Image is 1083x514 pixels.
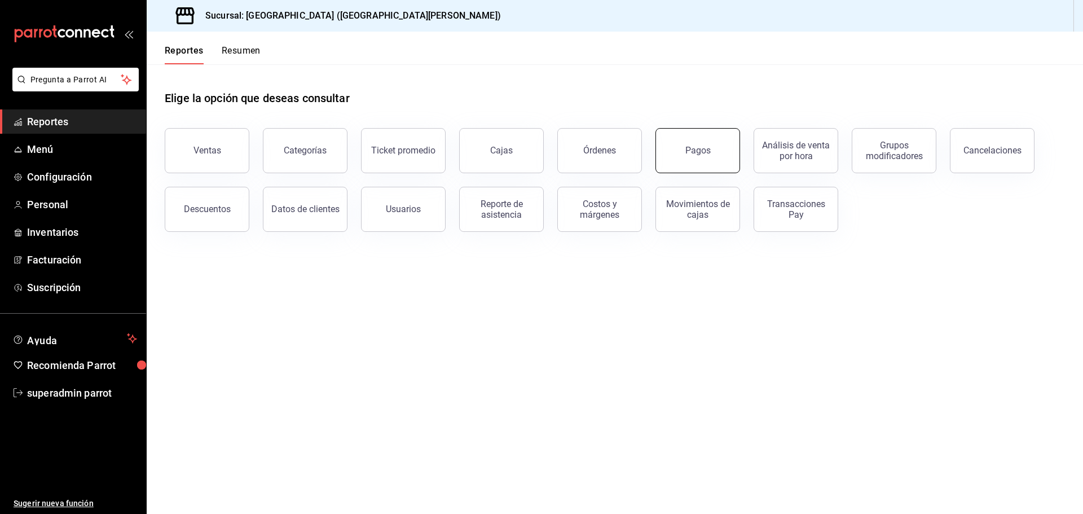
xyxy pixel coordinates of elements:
[655,128,740,173] button: Pagos
[459,128,544,173] button: Cajas
[27,169,137,184] span: Configuración
[655,187,740,232] button: Movimientos de cajas
[27,252,137,267] span: Facturación
[27,197,137,212] span: Personal
[30,74,121,86] span: Pregunta a Parrot AI
[490,145,513,156] div: Cajas
[852,128,936,173] button: Grupos modificadores
[14,498,137,509] span: Sugerir nueva función
[557,187,642,232] button: Costos y márgenes
[557,128,642,173] button: Órdenes
[583,145,616,156] div: Órdenes
[459,187,544,232] button: Reporte de asistencia
[685,145,711,156] div: Pagos
[12,68,139,91] button: Pregunta a Parrot AI
[754,187,838,232] button: Transacciones Pay
[466,199,536,220] div: Reporte de asistencia
[761,140,831,161] div: Análisis de venta por hora
[27,280,137,295] span: Suscripción
[196,9,501,23] h3: Sucursal: [GEOGRAPHIC_DATA] ([GEOGRAPHIC_DATA][PERSON_NAME])
[963,145,1022,156] div: Cancelaciones
[165,45,261,64] div: navigation tabs
[27,358,137,373] span: Recomienda Parrot
[754,128,838,173] button: Análisis de venta por hora
[271,204,340,214] div: Datos de clientes
[8,82,139,94] a: Pregunta a Parrot AI
[27,114,137,129] span: Reportes
[222,45,261,64] button: Resumen
[165,45,204,64] button: Reportes
[165,187,249,232] button: Descuentos
[27,142,137,157] span: Menú
[27,225,137,240] span: Inventarios
[386,204,421,214] div: Usuarios
[761,199,831,220] div: Transacciones Pay
[165,90,350,107] h1: Elige la opción que deseas consultar
[565,199,635,220] div: Costos y márgenes
[27,332,122,345] span: Ayuda
[663,199,733,220] div: Movimientos de cajas
[165,128,249,173] button: Ventas
[284,145,327,156] div: Categorías
[263,128,347,173] button: Categorías
[371,145,435,156] div: Ticket promedio
[361,187,446,232] button: Usuarios
[27,385,137,401] span: superadmin parrot
[263,187,347,232] button: Datos de clientes
[193,145,221,156] div: Ventas
[124,29,133,38] button: open_drawer_menu
[184,204,231,214] div: Descuentos
[361,128,446,173] button: Ticket promedio
[859,140,929,161] div: Grupos modificadores
[950,128,1034,173] button: Cancelaciones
